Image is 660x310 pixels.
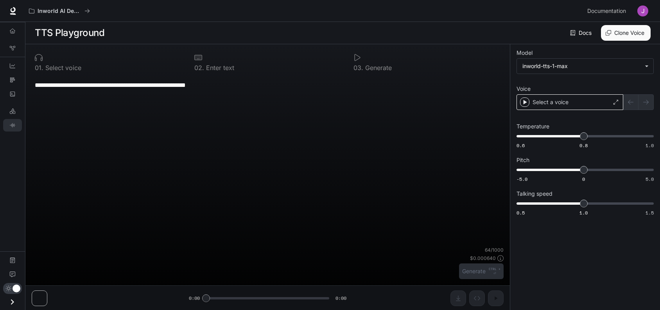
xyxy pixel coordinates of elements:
span: 0.5 [517,209,525,216]
p: Temperature [517,124,549,129]
a: LLM Playground [3,105,22,117]
a: Logs [3,88,22,100]
p: 0 2 . [194,65,204,71]
button: All workspaces [25,3,93,19]
button: Clone Voice [601,25,651,41]
span: -5.0 [517,176,527,182]
p: Select voice [43,65,81,71]
button: Open drawer [4,294,21,310]
span: 0.8 [579,142,588,149]
a: Docs [569,25,595,41]
a: Overview [3,25,22,37]
p: Pitch [517,157,529,163]
a: Feedback [3,268,22,281]
span: 0.6 [517,142,525,149]
span: 1.0 [579,209,588,216]
span: Dark mode toggle [13,284,20,292]
span: 5.0 [646,176,654,182]
p: Model [517,50,533,56]
p: 64 / 1000 [485,247,504,253]
p: 0 1 . [35,65,43,71]
span: 0 [582,176,585,182]
a: Documentation [584,3,632,19]
h1: TTS Playground [35,25,104,41]
div: inworld-tts-1-max [522,62,641,70]
a: TTS Playground [3,119,22,132]
p: Generate [363,65,392,71]
a: Documentation [3,254,22,267]
p: Select a voice [533,98,569,106]
button: User avatar [635,3,651,19]
span: Documentation [587,6,626,16]
span: 1.0 [646,142,654,149]
span: 1.5 [646,209,654,216]
a: Traces [3,74,22,86]
p: $ 0.000640 [470,255,496,261]
div: inworld-tts-1-max [517,59,653,74]
p: Inworld AI Demos [38,8,81,14]
p: Talking speed [517,191,552,196]
a: Dashboards [3,59,22,72]
p: Enter text [204,65,234,71]
p: Voice [517,86,531,92]
img: User avatar [637,5,648,16]
p: 0 3 . [353,65,363,71]
a: Graph Registry [3,42,22,54]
